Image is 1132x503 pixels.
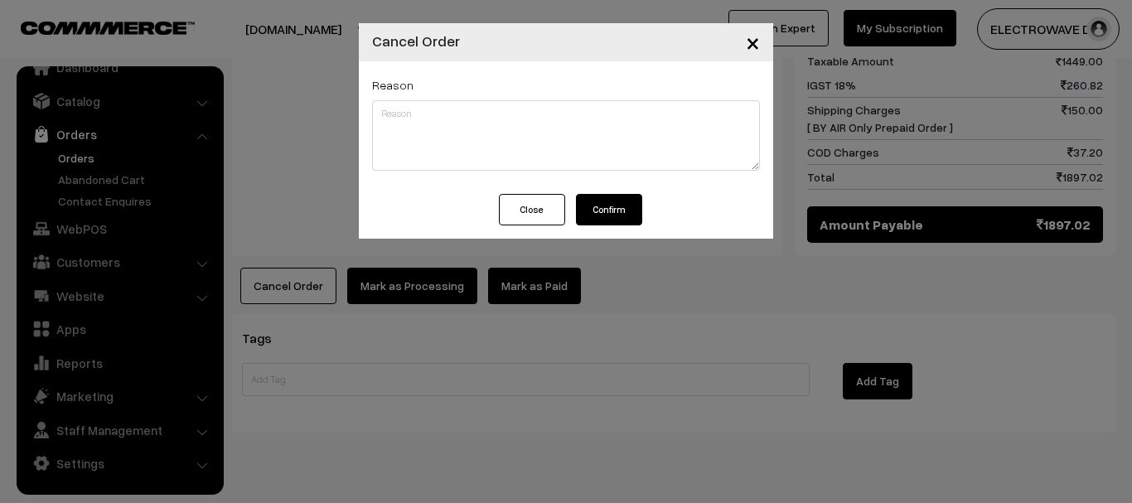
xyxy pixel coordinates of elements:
[576,194,642,225] button: Confirm
[733,17,773,68] button: Close
[372,30,460,52] h4: Cancel Order
[746,27,760,57] span: ×
[499,194,565,225] button: Close
[372,76,414,94] label: Reason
